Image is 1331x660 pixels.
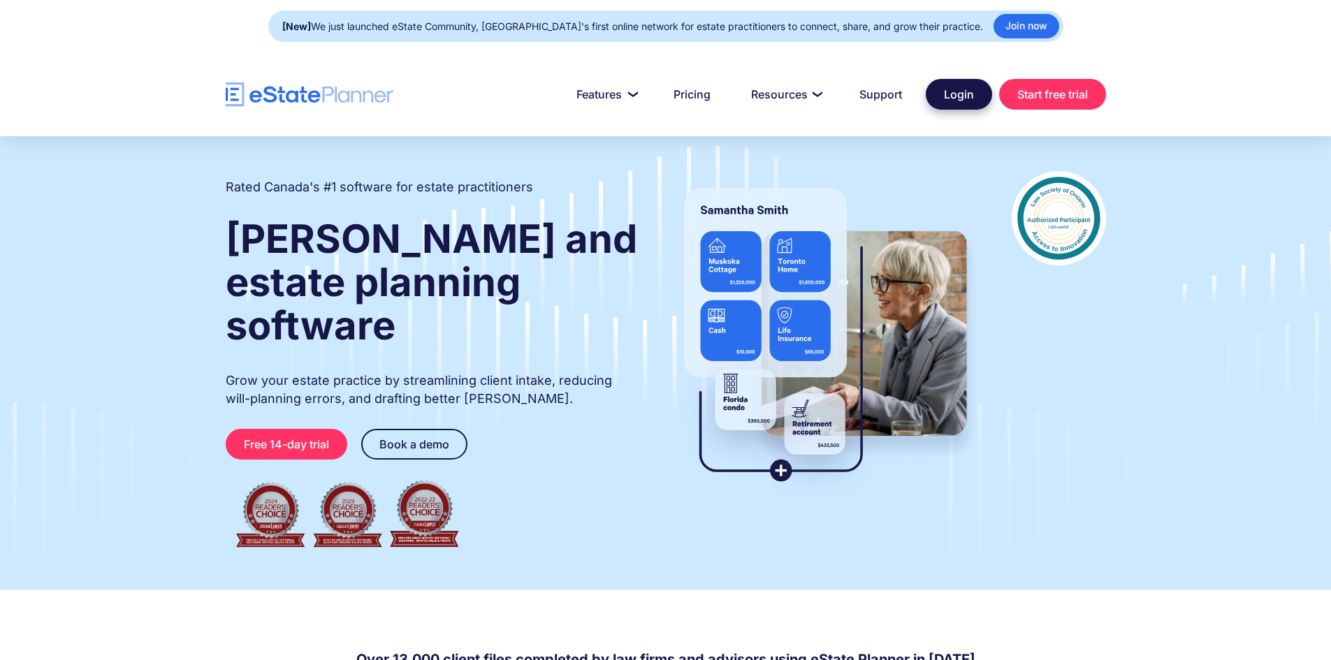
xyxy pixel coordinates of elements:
[667,171,984,499] img: estate planner showing wills to their clients, using eState Planner, a leading estate planning so...
[999,79,1106,110] a: Start free trial
[282,20,311,32] strong: [New]
[226,215,637,349] strong: [PERSON_NAME] and estate planning software
[560,80,650,108] a: Features
[657,80,727,108] a: Pricing
[226,372,639,408] p: Grow your estate practice by streamlining client intake, reducing will-planning errors, and draft...
[282,17,983,36] div: We just launched eState Community, [GEOGRAPHIC_DATA]'s first online network for estate practition...
[226,429,347,460] a: Free 14-day trial
[361,429,467,460] a: Book a demo
[994,14,1059,38] a: Join now
[226,82,393,107] a: home
[926,79,992,110] a: Login
[843,80,919,108] a: Support
[734,80,836,108] a: Resources
[226,178,533,196] h2: Rated Canada's #1 software for estate practitioners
